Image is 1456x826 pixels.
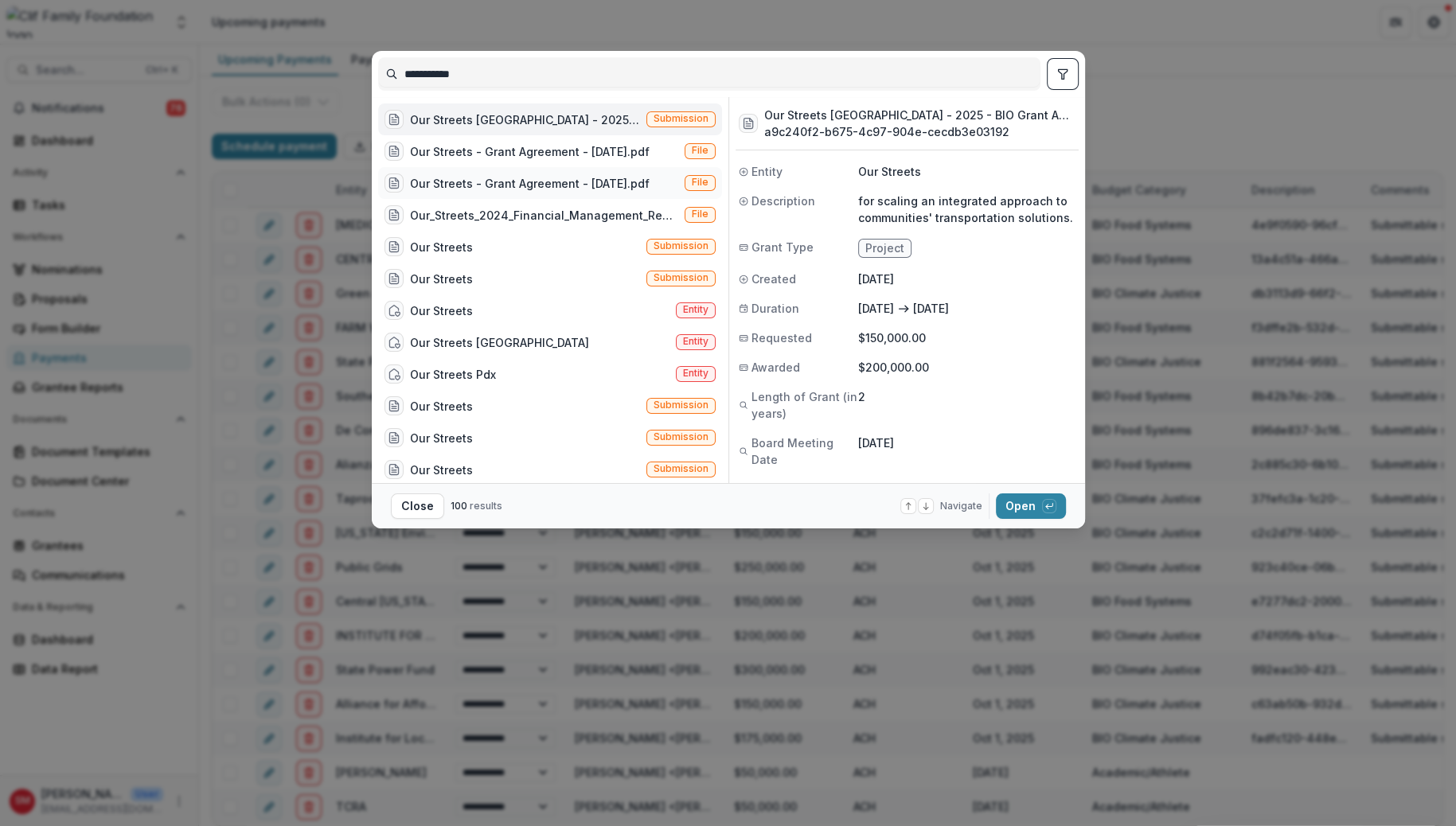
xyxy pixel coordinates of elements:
[410,143,650,160] div: Our Streets - Grant Agreement - [DATE].pdf
[451,500,467,512] span: 100
[410,398,473,415] div: Our Streets
[410,175,650,192] div: Our Streets - Grant Agreement - [DATE].pdf
[858,388,1075,405] p: 2
[654,431,708,442] span: Submission
[654,272,708,283] span: Submission
[751,329,812,346] span: Requested
[751,239,814,255] span: Grant Type
[410,239,473,255] div: Our Streets
[858,359,1075,376] p: $200,000.00
[751,163,783,180] span: Entity
[692,208,708,220] span: File
[654,463,708,474] span: Submission
[410,334,589,351] div: Our Streets [GEOGRAPHIC_DATA]
[858,329,1075,346] p: $150,000.00
[751,300,799,317] span: Duration
[858,434,1075,451] p: [DATE]
[410,302,473,319] div: Our Streets
[391,493,444,519] button: Close
[996,493,1066,519] button: Open
[683,304,708,315] span: Entity
[764,107,1075,123] h3: Our Streets [GEOGRAPHIC_DATA] - 2025 - BIO Grant Application
[940,499,982,513] span: Navigate
[410,207,678,224] div: Our_Streets_2024_Financial_Management_Report.pdf
[410,430,473,446] div: Our Streets
[470,500,502,512] span: results
[751,388,858,422] span: Length of Grant (in years)
[858,193,1075,226] p: for scaling an integrated approach to communities' transportation solutions.
[865,242,904,255] span: Project
[692,145,708,156] span: File
[410,111,640,128] div: Our Streets [GEOGRAPHIC_DATA] - 2025 - BIO Grant Application (for scaling an integrated approach ...
[751,193,815,209] span: Description
[858,271,1075,287] p: [DATE]
[1047,58,1079,90] button: toggle filters
[654,240,708,251] span: Submission
[683,368,708,379] span: Entity
[751,434,858,468] span: Board Meeting Date
[683,336,708,347] span: Entity
[751,271,796,287] span: Created
[858,300,894,317] p: [DATE]
[654,113,708,124] span: Submission
[913,300,949,317] p: [DATE]
[764,123,1075,140] h3: a9c240f2-b675-4c97-904e-cecdb3e03192
[858,163,1075,180] p: Our Streets
[410,366,496,383] div: Our Streets Pdx
[751,359,800,376] span: Awarded
[410,462,473,478] div: Our Streets
[410,271,473,287] div: Our Streets
[654,399,708,411] span: Submission
[692,177,708,188] span: File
